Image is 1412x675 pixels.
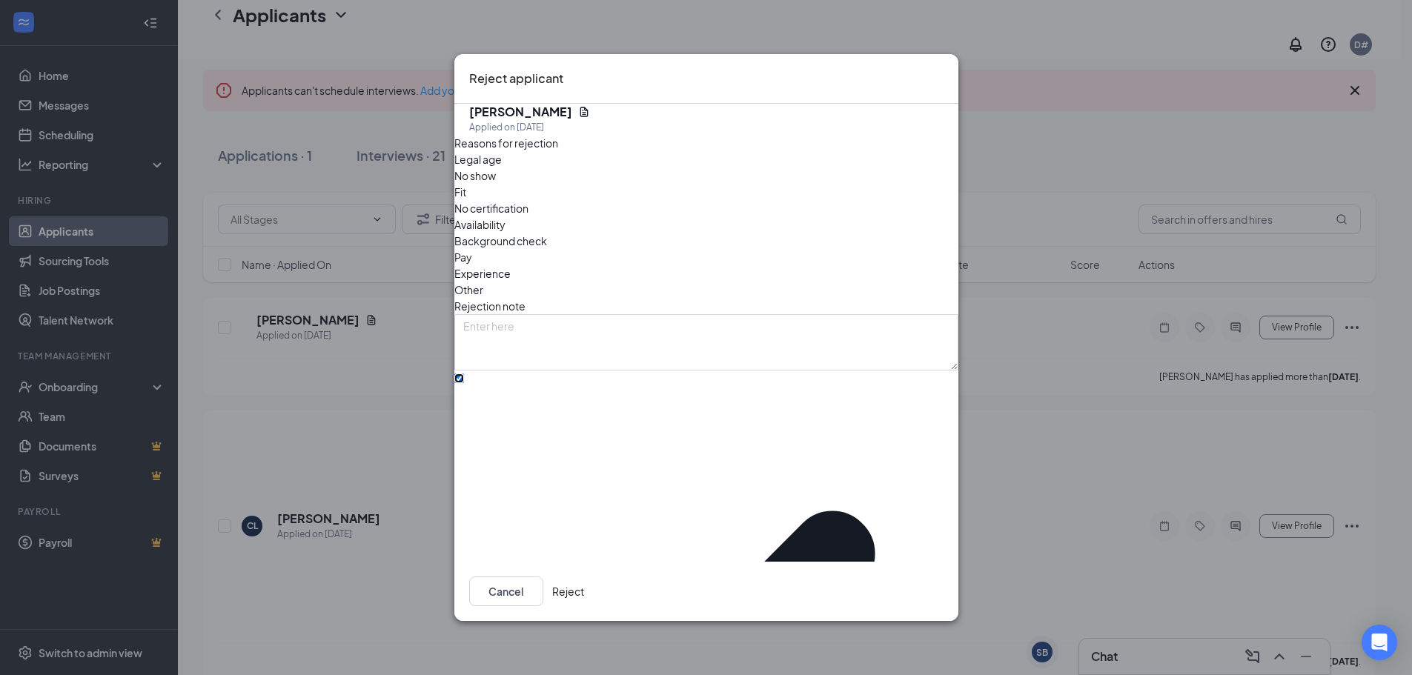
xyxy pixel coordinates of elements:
[454,167,496,184] span: No show
[454,136,558,150] span: Reasons for rejection
[469,576,543,606] button: Cancel
[578,106,590,118] svg: Document
[469,69,563,88] h3: Reject applicant
[552,576,584,606] button: Reject
[469,120,590,135] div: Applied on [DATE]
[469,104,572,120] h5: [PERSON_NAME]
[454,200,528,216] span: No certification
[454,233,547,249] span: Background check
[454,282,483,298] span: Other
[454,184,466,200] span: Fit
[454,265,511,282] span: Experience
[454,216,506,233] span: Availability
[454,299,526,313] span: Rejection note
[454,151,502,167] span: Legal age
[454,249,472,265] span: Pay
[1362,625,1397,660] div: Open Intercom Messenger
